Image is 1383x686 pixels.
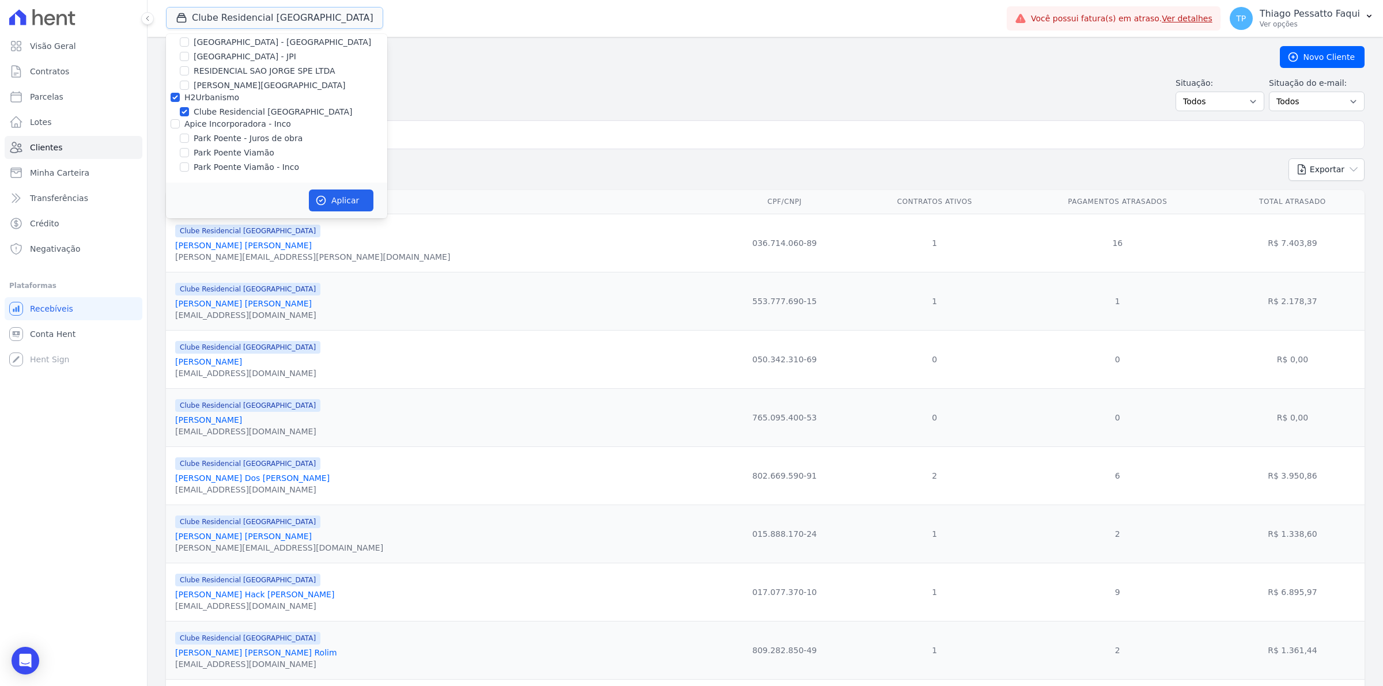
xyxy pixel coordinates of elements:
label: RESIDENCIAL SAO JORGE SPE LTDA [194,65,335,77]
a: Parcelas [5,85,142,108]
a: Transferências [5,187,142,210]
td: R$ 1.361,44 [1220,621,1365,679]
a: [PERSON_NAME] [PERSON_NAME] [175,532,312,541]
td: 015.888.170-24 [715,505,855,563]
label: Situação: [1176,77,1264,89]
td: R$ 2.178,37 [1220,272,1365,330]
td: 1 [1015,272,1220,330]
a: Novo Cliente [1280,46,1365,68]
td: R$ 0,00 [1220,330,1365,388]
td: R$ 6.895,97 [1220,563,1365,621]
h2: Clientes [166,47,1261,67]
td: 050.342.310-69 [715,330,855,388]
a: [PERSON_NAME] [PERSON_NAME] [175,241,312,250]
td: 0 [1015,330,1220,388]
td: 2 [1015,505,1220,563]
div: [EMAIL_ADDRESS][DOMAIN_NAME] [175,600,334,612]
td: 2 [1015,621,1220,679]
div: [EMAIL_ADDRESS][DOMAIN_NAME] [175,484,330,495]
span: Visão Geral [30,40,76,52]
span: Clube Residencial [GEOGRAPHIC_DATA] [175,574,320,586]
td: 1 [855,621,1015,679]
label: H2Urbanismo [184,93,239,102]
label: Park Poente Viamão [194,147,274,159]
span: Você possui fatura(s) em atraso. [1031,13,1212,25]
p: Ver opções [1260,20,1360,29]
a: [PERSON_NAME] Dos [PERSON_NAME] [175,473,330,483]
td: 16 [1015,214,1220,272]
span: Clube Residencial [GEOGRAPHIC_DATA] [175,399,320,412]
a: [PERSON_NAME] [175,415,242,425]
span: Transferências [30,192,88,204]
td: R$ 3.950,86 [1220,446,1365,505]
td: 1 [855,214,1015,272]
td: 765.095.400-53 [715,388,855,446]
td: 9 [1015,563,1220,621]
input: Buscar por nome, CPF ou e-mail [187,123,1359,146]
td: 809.282.850-49 [715,621,855,679]
div: [PERSON_NAME][EMAIL_ADDRESS][DOMAIN_NAME] [175,542,383,554]
td: 6 [1015,446,1220,505]
td: 0 [855,388,1015,446]
td: 1 [855,505,1015,563]
button: Exportar [1288,158,1365,181]
div: Open Intercom Messenger [12,647,39,674]
td: R$ 1.338,60 [1220,505,1365,563]
a: Ver detalhes [1162,14,1212,23]
div: Plataformas [9,279,138,293]
div: [EMAIL_ADDRESS][DOMAIN_NAME] [175,367,320,379]
span: Clube Residencial [GEOGRAPHIC_DATA] [175,225,320,237]
span: Clube Residencial [GEOGRAPHIC_DATA] [175,516,320,528]
td: 036.714.060-89 [715,214,855,272]
span: TP [1236,14,1246,22]
span: Lotes [30,116,52,128]
span: Parcelas [30,91,63,103]
td: 802.669.590-91 [715,446,855,505]
a: [PERSON_NAME] Hack [PERSON_NAME] [175,590,334,599]
a: [PERSON_NAME] [PERSON_NAME] [175,299,312,308]
th: Pagamentos Atrasados [1015,190,1220,214]
span: Recebíveis [30,303,73,314]
td: 0 [1015,388,1220,446]
td: 0 [855,330,1015,388]
label: Apice Incorporadora - Inco [184,119,291,128]
a: Conta Hent [5,323,142,346]
div: [PERSON_NAME][EMAIL_ADDRESS][PERSON_NAME][DOMAIN_NAME] [175,251,450,263]
button: Clube Residencial [GEOGRAPHIC_DATA] [166,7,383,29]
p: Thiago Pessatto Faqui [1260,8,1360,20]
a: Recebíveis [5,297,142,320]
label: [PERSON_NAME][GEOGRAPHIC_DATA] [194,79,345,92]
span: Conta Hent [30,328,75,340]
span: Clube Residencial [GEOGRAPHIC_DATA] [175,283,320,295]
span: Clientes [30,142,62,153]
div: [EMAIL_ADDRESS][DOMAIN_NAME] [175,426,320,437]
a: Crédito [5,212,142,235]
th: Nome [166,190,715,214]
th: Total Atrasado [1220,190,1365,214]
button: TP Thiago Pessatto Faqui Ver opções [1220,2,1383,35]
label: Park Poente Viamão - Inco [194,161,299,173]
a: Clientes [5,136,142,159]
td: 553.777.690-15 [715,272,855,330]
a: Negativação [5,237,142,260]
a: [PERSON_NAME] [PERSON_NAME] Rolim [175,648,337,657]
span: Minha Carteira [30,167,89,179]
label: Clube Residencial [GEOGRAPHIC_DATA] [194,106,352,118]
a: Minha Carteira [5,161,142,184]
span: Clube Residencial [GEOGRAPHIC_DATA] [175,632,320,645]
span: Crédito [30,218,59,229]
label: Situação do e-mail: [1269,77,1365,89]
div: [EMAIL_ADDRESS][DOMAIN_NAME] [175,658,337,670]
td: 2 [855,446,1015,505]
div: [EMAIL_ADDRESS][DOMAIN_NAME] [175,309,320,321]
a: [PERSON_NAME] [175,357,242,366]
th: Contratos Ativos [855,190,1015,214]
label: Park Poente - Juros de obra [194,132,303,145]
a: Contratos [5,60,142,83]
td: 1 [855,272,1015,330]
span: Contratos [30,66,69,77]
label: [GEOGRAPHIC_DATA] - JPI [194,51,296,63]
span: Clube Residencial [GEOGRAPHIC_DATA] [175,341,320,354]
span: Clube Residencial [GEOGRAPHIC_DATA] [175,457,320,470]
th: CPF/CNPJ [715,190,855,214]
